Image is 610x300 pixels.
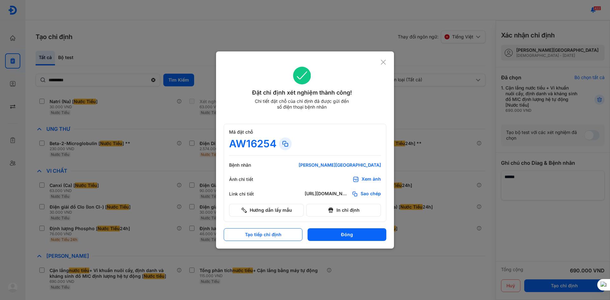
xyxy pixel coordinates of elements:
div: Đặt chỉ định xét nghiệm thành công! [224,88,380,97]
button: In chỉ định [306,204,381,217]
div: [URL][DOMAIN_NAME] [305,191,349,197]
span: Sao chép [361,191,381,197]
button: Hướng dẫn lấy mẫu [229,204,304,217]
div: Chi tiết đặt chỗ của chỉ định đã được gửi đến số điện thoại bệnh nhân [252,98,352,110]
button: Đóng [308,228,386,241]
div: [PERSON_NAME][GEOGRAPHIC_DATA] [299,162,381,168]
div: Mã đặt chỗ [229,129,381,135]
button: Tạo tiếp chỉ định [224,228,302,241]
div: AW16254 [229,137,276,150]
div: Link chi tiết [229,191,267,197]
div: Bệnh nhân [229,162,267,168]
div: Ảnh chi tiết [229,177,267,182]
div: Xem ảnh [362,176,381,183]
